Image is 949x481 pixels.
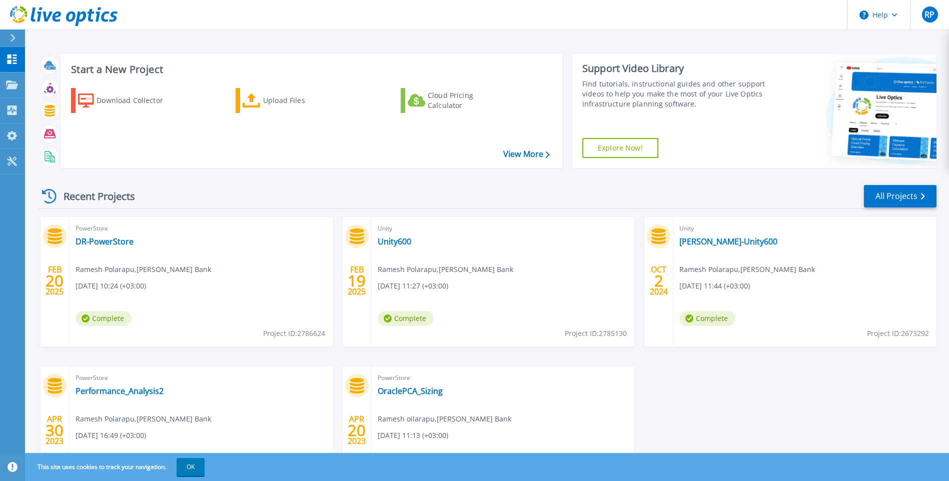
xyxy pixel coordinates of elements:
span: Project ID: 2673292 [867,328,929,339]
a: All Projects [864,185,936,207]
div: Download Collector [97,90,177,110]
div: APR 2023 [45,412,64,448]
div: Find tutorials, instructional guides and other support videos to help you make the most of your L... [582,79,768,109]
a: Upload Files [236,88,347,113]
div: Cloud Pricing Calculator [428,90,508,110]
a: DR-PowerStore [76,236,134,246]
a: Cloud Pricing Calculator [401,88,512,113]
span: This site uses cookies to track your navigation. [28,458,205,476]
span: 20 [348,426,366,434]
span: Complete [76,311,132,326]
div: Support Video Library [582,62,768,75]
span: 2 [654,276,663,285]
span: [DATE] 16:49 (+03:00) [76,430,146,441]
div: APR 2023 [347,412,366,448]
span: 30 [46,426,64,434]
div: OCT 2024 [649,262,668,299]
a: Download Collector [71,88,183,113]
span: PowerStore [76,372,327,383]
div: FEB 2025 [347,262,366,299]
span: Unity [679,223,930,234]
a: OraclePCA_Sizing [378,386,443,396]
a: View More [503,149,550,159]
h3: Start a New Project [71,64,549,75]
span: Ramesh Polarapu , [PERSON_NAME] Bank [378,264,513,275]
span: [DATE] 11:13 (+03:00) [378,430,448,441]
span: RP [924,10,934,18]
div: FEB 2025 [45,262,64,299]
span: [DATE] 10:24 (+03:00) [76,280,146,291]
span: Project ID: 2785130 [565,328,627,339]
span: 19 [348,276,366,285]
a: [PERSON_NAME]-Unity600 [679,236,777,246]
span: PowerStore [76,223,327,234]
span: Complete [378,311,434,326]
button: OK [177,458,205,476]
span: PowerStore [378,372,629,383]
span: [DATE] 11:27 (+03:00) [378,280,448,291]
span: Project ID: 2786624 [263,328,325,339]
span: Ramesh Polarapu , [PERSON_NAME] Bank [76,413,211,424]
a: Unity600 [378,236,411,246]
span: Ramesh Polarapu , [PERSON_NAME] Bank [76,264,211,275]
span: Ramesh Polarapu , [PERSON_NAME] Bank [679,264,815,275]
a: Performance_Analysis2 [76,386,164,396]
span: Ramesh oilarapu , [PERSON_NAME] Bank [378,413,511,424]
div: Upload Files [263,90,343,110]
span: 20 [46,276,64,285]
span: Unity [378,223,629,234]
a: Explore Now! [582,138,658,158]
span: [DATE] 11:44 (+03:00) [679,280,750,291]
span: Complete [679,311,735,326]
div: Recent Projects [39,184,149,208]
